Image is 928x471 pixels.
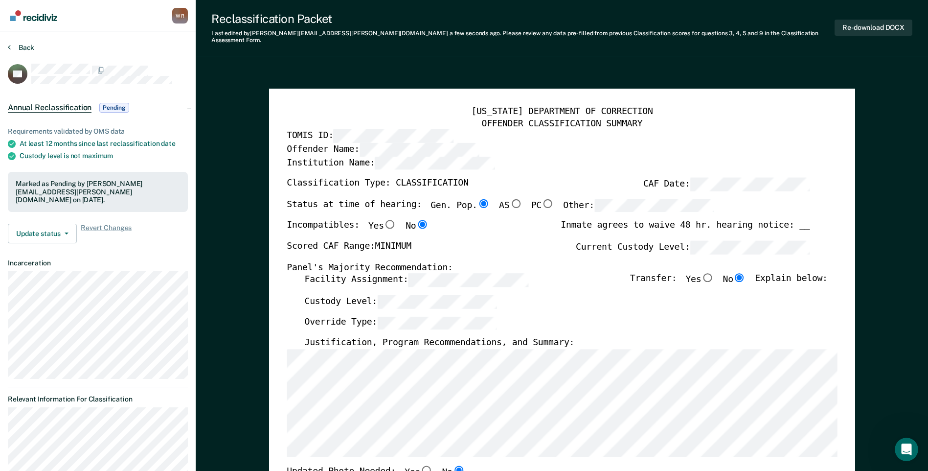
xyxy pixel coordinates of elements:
input: Yes [384,220,396,229]
iframe: Intercom live chat [895,438,918,461]
div: Inmate agrees to waive 48 hr. hearing notice: __ [561,220,810,241]
label: Override Type: [304,316,497,329]
input: TOMIS ID: [333,129,453,142]
div: Transfer: Explain below: [630,273,828,295]
input: No [733,273,746,282]
label: Classification Type: CLASSIFICATION [287,177,468,190]
span: a few seconds ago [450,30,500,37]
button: Re-download DOCX [835,20,912,36]
div: Custody level is not [20,152,188,160]
div: W R [172,8,188,24]
input: Yes [701,273,714,282]
label: Custody Level: [304,295,497,308]
label: Yes [368,220,397,233]
input: Facility Assignment: [408,273,528,286]
div: Requirements validated by OMS data [8,127,188,136]
input: Gen. Pop. [477,199,490,208]
input: CAF Date: [690,177,810,190]
label: Scored CAF Range: MINIMUM [287,240,411,254]
span: Pending [99,103,129,113]
div: Marked as Pending by [PERSON_NAME][EMAIL_ADDRESS][PERSON_NAME][DOMAIN_NAME] on [DATE]. [16,180,180,204]
label: No [406,220,429,233]
label: Facility Assignment: [304,273,528,286]
input: Other: [594,199,714,212]
label: Justification, Program Recommendations, and Summary: [304,337,574,349]
input: Institution Name: [375,156,495,169]
label: Other: [563,199,714,212]
label: Institution Name: [287,156,495,169]
input: No [416,220,429,229]
label: PC [531,199,554,212]
input: PC [542,199,554,208]
button: Profile dropdown button [172,8,188,24]
input: Override Type: [377,316,497,329]
label: Offender Name: [287,142,479,156]
div: Last edited by [PERSON_NAME][EMAIL_ADDRESS][PERSON_NAME][DOMAIN_NAME] . Please review any data pr... [211,30,835,44]
label: Yes [685,273,714,286]
div: Status at time of hearing: [287,199,714,220]
div: Reclassification Packet [211,12,835,26]
label: TOMIS ID: [287,129,453,142]
img: Recidiviz [10,10,57,21]
input: Current Custody Level: [690,240,810,254]
button: Back [8,43,34,52]
span: maximum [82,152,113,160]
span: Revert Changes [81,224,132,243]
label: AS [499,199,522,212]
input: Custody Level: [377,295,497,308]
div: At least 12 months since last reclassification [20,140,188,148]
dt: Incarceration [8,259,188,267]
div: [US_STATE] DEPARTMENT OF CORRECTION [287,106,837,118]
div: OFFENDER CLASSIFICATION SUMMARY [287,118,837,129]
span: Annual Reclassification [8,103,91,113]
div: Panel's Majority Recommendation: [287,262,810,274]
input: AS [509,199,522,208]
button: Update status [8,224,77,243]
div: Incompatibles: [287,220,429,241]
label: Current Custody Level: [576,240,810,254]
dt: Relevant Information For Classification [8,395,188,403]
label: Gen. Pop. [430,199,490,212]
label: CAF Date: [643,177,810,190]
label: No [723,273,746,286]
input: Offender Name: [359,142,479,156]
span: date [161,140,175,147]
